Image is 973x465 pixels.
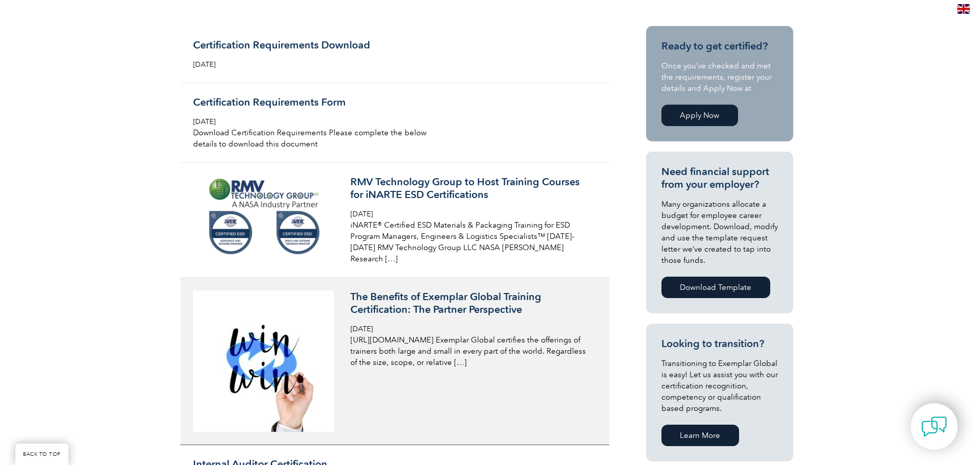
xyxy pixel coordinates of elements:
span: [DATE] [193,117,216,126]
h3: Looking to transition? [661,337,778,350]
img: en [957,4,970,14]
a: Apply Now [661,105,738,126]
h3: Certification Requirements Form [193,96,435,109]
a: Download Template [661,277,770,298]
p: Many organizations allocate a budget for employee career development. Download, modify and use th... [661,199,778,266]
a: Learn More [661,425,739,446]
h3: Certification Requirements Download [193,39,435,52]
a: The Benefits of Exemplar Global Training Certification: The Partner Perspective [DATE] [URL][DOMA... [180,278,609,445]
a: RMV Technology Group to Host Training Courses for iNARTE ESD Certifications [DATE] iNARTE® Certif... [180,163,609,278]
a: Certification Requirements Form [DATE] Download Certification Requirements Please complete the be... [180,83,609,163]
p: Transitioning to Exemplar Global is easy! Let us assist you with our certification recognition, c... [661,358,778,414]
img: winner-1575839_1280-300x300.jpg [193,290,335,432]
a: Certification Requirements Download [DATE] [180,26,609,83]
a: BACK TO TOP [15,444,68,465]
h3: Need financial support from your employer? [661,165,778,191]
p: Once you’ve checked and met the requirements, register your details and Apply Now at [661,60,778,94]
span: [DATE] [350,325,373,333]
h3: RMV Technology Group to Host Training Courses for iNARTE ESD Certifications [350,176,592,201]
p: iNARTE® Certified ESD Materials & Packaging Training for ESD Program Managers, Engineers & Logist... [350,219,592,264]
p: [URL][DOMAIN_NAME] Exemplar Global certifies the offerings of trainers both large and small in ev... [350,334,592,368]
p: Download Certification Requirements Please complete the below details to download this document [193,127,435,150]
h3: Ready to get certified? [661,40,778,53]
span: [DATE] [350,210,373,218]
img: Auditor-Online-image-640x360-640-x-416-px-3-300x169.png [193,176,335,255]
h3: The Benefits of Exemplar Global Training Certification: The Partner Perspective [350,290,592,316]
span: [DATE] [193,60,216,69]
img: contact-chat.png [921,414,947,439]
